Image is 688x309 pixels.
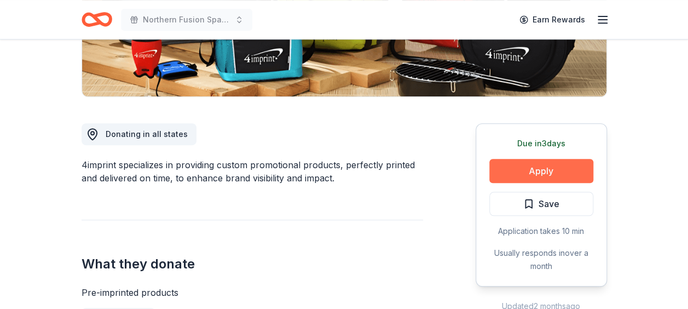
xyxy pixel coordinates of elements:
[513,10,592,30] a: Earn Rewards
[489,137,593,150] div: Due in 3 days
[121,9,252,31] button: Northern Fusion Spaghetti Fundraiser
[82,158,423,185] div: 4imprint specializes in providing custom promotional products, perfectly printed and delivered on...
[106,129,188,139] span: Donating in all states
[489,225,593,238] div: Application takes 10 min
[489,159,593,183] button: Apply
[489,192,593,216] button: Save
[539,197,559,211] span: Save
[143,13,230,26] span: Northern Fusion Spaghetti Fundraiser
[82,7,112,32] a: Home
[489,247,593,273] div: Usually responds in over a month
[82,255,423,273] h2: What they donate
[82,286,423,299] div: Pre-imprinted products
